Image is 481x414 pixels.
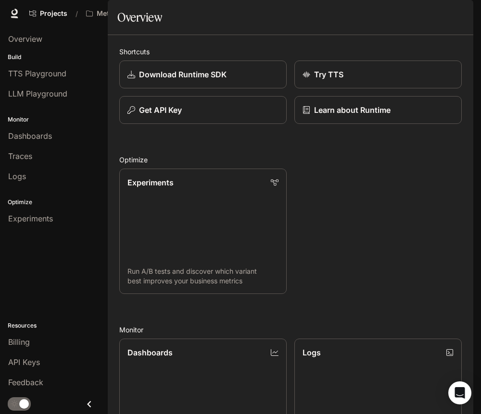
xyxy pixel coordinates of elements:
[294,61,462,88] a: Try TTS
[119,169,287,294] a: ExperimentsRun A/B tests and discover which variant best improves your business metrics
[119,155,462,165] h2: Optimize
[119,96,287,124] button: Get API Key
[119,47,462,57] h2: Shortcuts
[119,325,462,335] h2: Monitor
[40,10,67,18] span: Projects
[127,347,173,358] p: Dashboards
[314,104,391,116] p: Learn about Runtime
[314,69,343,80] p: Try TTS
[139,104,182,116] p: Get API Key
[303,347,321,358] p: Logs
[117,8,162,27] h1: Overview
[127,177,174,188] p: Experiments
[127,267,278,286] p: Run A/B tests and discover which variant best improves your business metrics
[119,61,287,88] a: Download Runtime SDK
[448,381,471,404] div: Open Intercom Messenger
[82,4,157,23] button: All workspaces
[139,69,227,80] p: Download Runtime SDK
[72,9,82,19] div: /
[25,4,72,23] a: Go to projects
[97,10,142,18] p: MetalityVerse
[294,96,462,124] a: Learn about Runtime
